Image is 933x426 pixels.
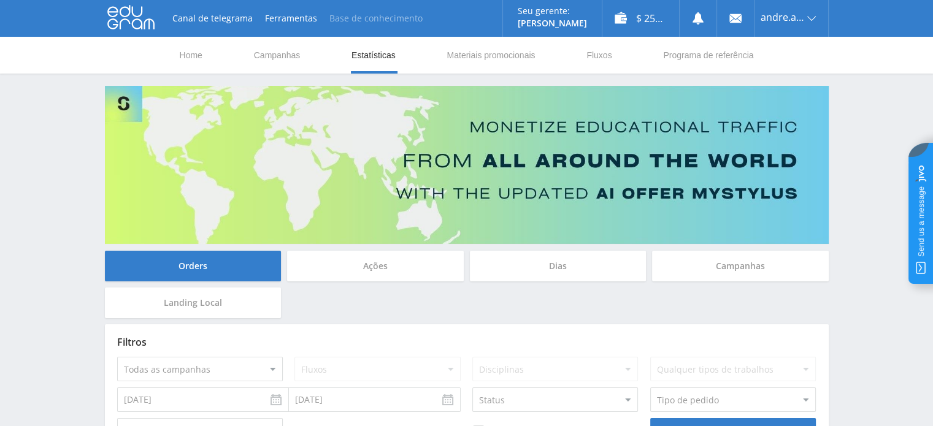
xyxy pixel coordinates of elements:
span: andre.a.gazola43 [761,12,804,22]
a: Programa de referência [662,37,754,74]
div: Ações [287,251,464,281]
img: Banner [105,86,829,244]
div: Dias [470,251,647,281]
a: Campanhas [253,37,302,74]
div: Orders [105,251,282,281]
p: [PERSON_NAME] [518,18,587,28]
a: Estatísticas [350,37,397,74]
div: Campanhas [652,251,829,281]
div: Landing Local [105,287,282,318]
p: Seu gerente: [518,6,587,16]
a: Materiais promocionais [445,37,536,74]
a: Fluxos [585,37,613,74]
div: Filtros [117,337,816,348]
a: Home [179,37,204,74]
